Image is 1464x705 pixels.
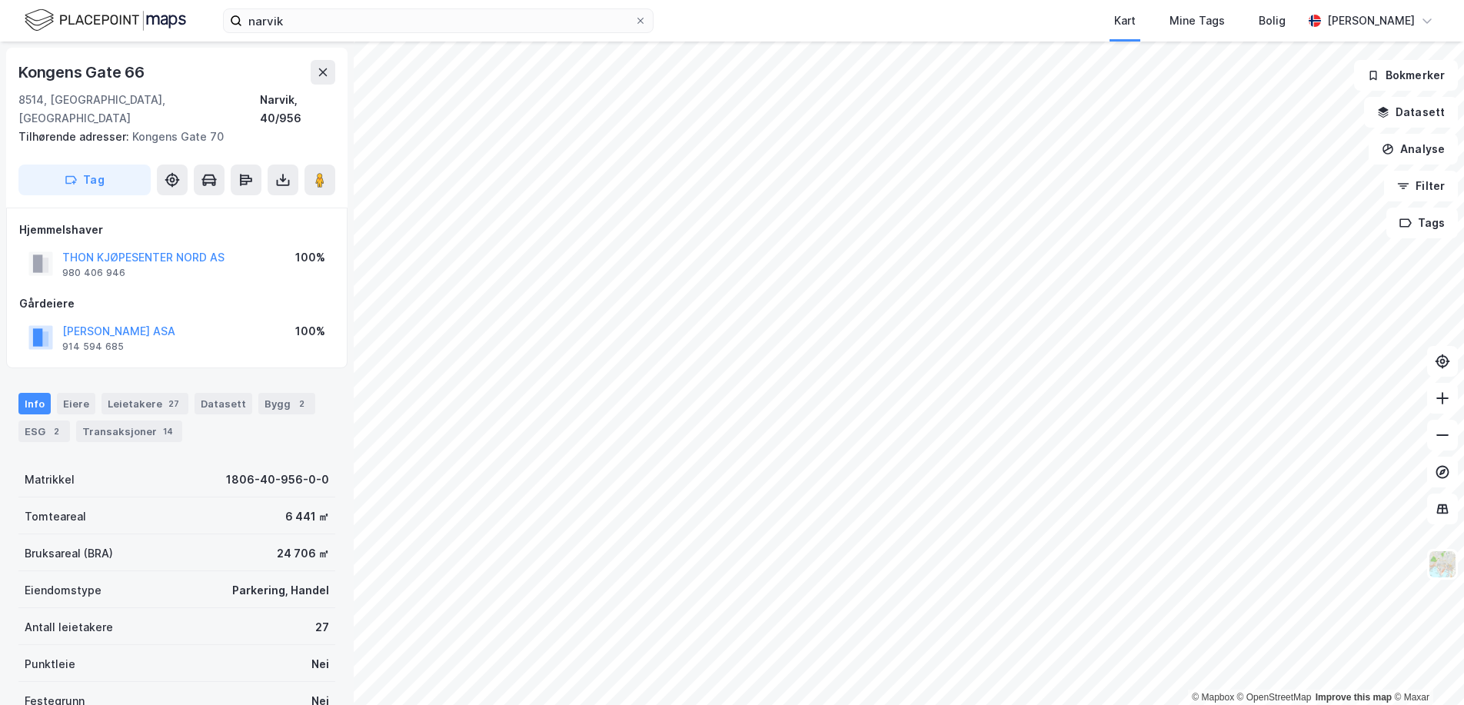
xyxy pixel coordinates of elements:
div: Punktleie [25,655,75,673]
button: Datasett [1364,97,1458,128]
div: Narvik, 40/956 [260,91,335,128]
div: Gårdeiere [19,294,334,313]
div: Leietakere [101,393,188,414]
div: [PERSON_NAME] [1327,12,1415,30]
div: Kart [1114,12,1136,30]
button: Tags [1386,208,1458,238]
div: Kongens Gate 70 [18,128,323,146]
div: 100% [295,322,325,341]
div: Eiendomstype [25,581,101,600]
a: OpenStreetMap [1237,692,1312,703]
div: 980 406 946 [62,267,125,279]
div: Hjemmelshaver [19,221,334,239]
div: ESG [18,421,70,442]
div: Matrikkel [25,471,75,489]
div: 2 [294,396,309,411]
div: Info [18,393,51,414]
div: 27 [165,396,182,411]
a: Improve this map [1316,692,1392,703]
div: Kongens Gate 66 [18,60,148,85]
div: Tomteareal [25,507,86,526]
div: Transaksjoner [76,421,182,442]
div: 914 594 685 [62,341,124,353]
button: Filter [1384,171,1458,201]
div: 6 441 ㎡ [285,507,329,526]
img: logo.f888ab2527a4732fd821a326f86c7f29.svg [25,7,186,34]
div: 24 706 ㎡ [277,544,329,563]
div: Eiere [57,393,95,414]
div: 14 [160,424,176,439]
div: Parkering, Handel [232,581,329,600]
div: 27 [315,618,329,637]
div: Mine Tags [1170,12,1225,30]
div: 8514, [GEOGRAPHIC_DATA], [GEOGRAPHIC_DATA] [18,91,260,128]
div: Bolig [1259,12,1286,30]
div: Antall leietakere [25,618,113,637]
button: Analyse [1369,134,1458,165]
div: Datasett [195,393,252,414]
div: Bygg [258,393,315,414]
button: Bokmerker [1354,60,1458,91]
a: Mapbox [1192,692,1234,703]
div: Nei [311,655,329,673]
img: Z [1428,550,1457,579]
div: 100% [295,248,325,267]
iframe: Chat Widget [1387,631,1464,705]
div: Bruksareal (BRA) [25,544,113,563]
div: 2 [48,424,64,439]
div: 1806-40-956-0-0 [226,471,329,489]
span: Tilhørende adresser: [18,130,132,143]
input: Søk på adresse, matrikkel, gårdeiere, leietakere eller personer [242,9,634,32]
button: Tag [18,165,151,195]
